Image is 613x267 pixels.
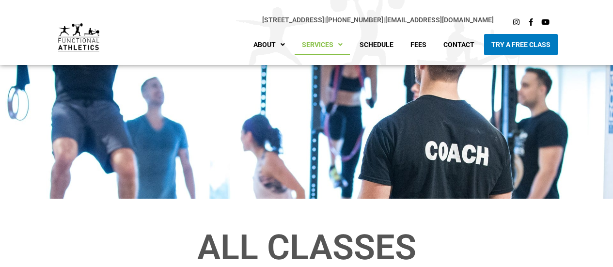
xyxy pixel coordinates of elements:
[38,230,576,265] h1: All Classes
[295,34,350,55] a: Services
[119,15,494,26] p: |
[436,34,482,55] a: Contact
[352,34,401,55] a: Schedule
[246,34,292,55] a: About
[484,34,558,55] a: Try A Free Class
[326,16,383,24] a: [PHONE_NUMBER]
[58,23,99,51] img: default-logo
[262,16,324,24] a: [STREET_ADDRESS]
[262,16,326,24] span: |
[403,34,434,55] a: Fees
[385,16,494,24] a: [EMAIL_ADDRESS][DOMAIN_NAME]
